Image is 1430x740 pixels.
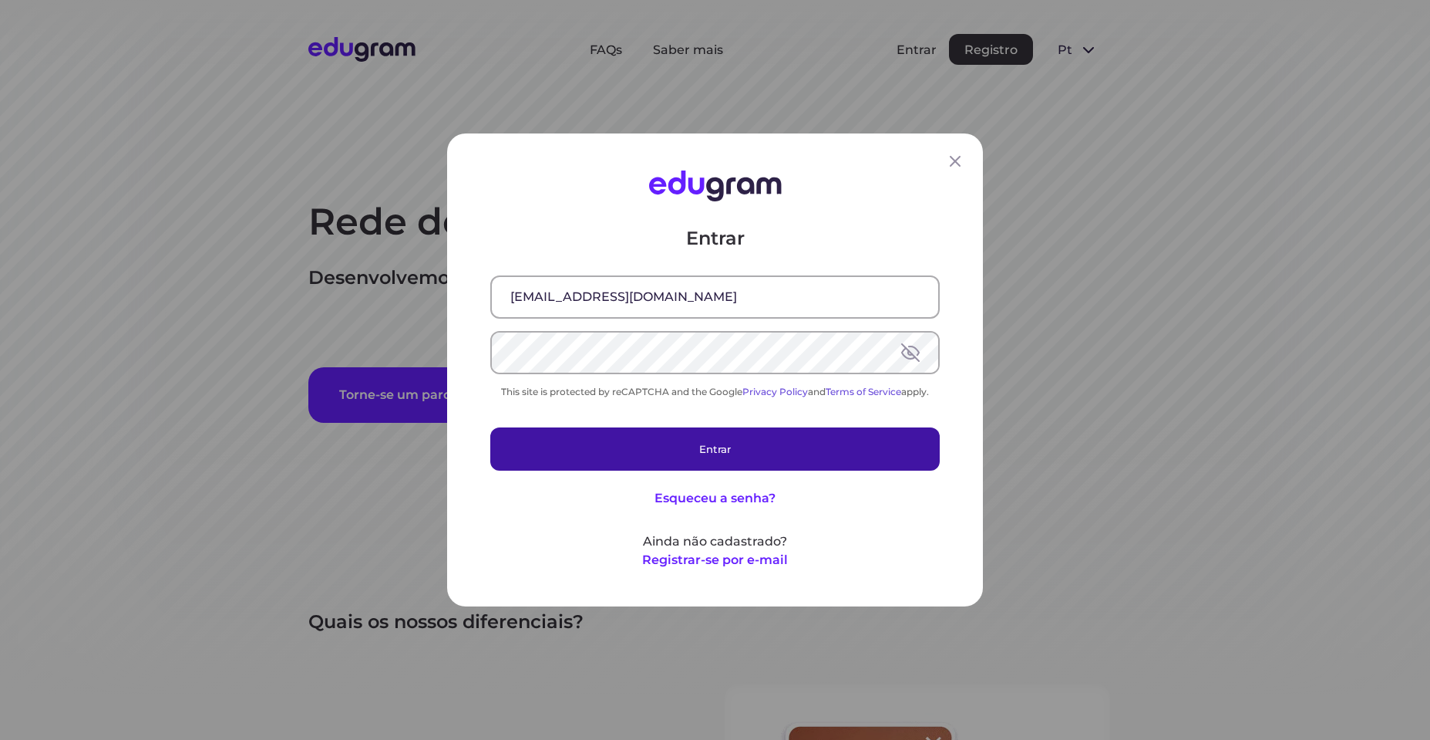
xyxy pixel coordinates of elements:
a: Privacy Policy [742,386,808,397]
img: Edugram Logo [649,171,782,201]
p: Ainda não cadastrado? [490,532,940,551]
div: This site is protected by reCAPTCHA and the Google and apply. [490,386,940,397]
p: Entrar [490,226,940,251]
button: Entrar [490,427,940,471]
button: Registrar-se por e-mail [642,551,788,569]
input: E-mail [492,277,938,317]
button: Esqueceu a senha? [654,489,776,508]
a: Terms of Service [826,386,901,397]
